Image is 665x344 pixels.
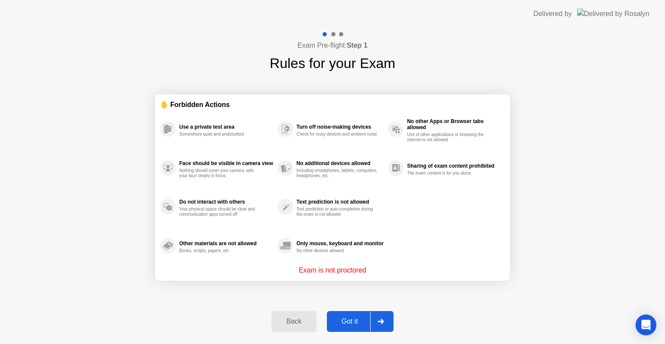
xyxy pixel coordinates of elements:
div: Text prediction is not allowed [297,199,384,205]
div: Face should be visible in camera view [179,160,273,166]
div: The exam content is for you alone [407,171,489,176]
div: Your physical space should be clear and communication apps turned off [179,207,261,217]
div: Sharing of exam content prohibited [407,163,500,169]
b: Step 1 [347,42,368,49]
div: Delivered by [533,9,572,19]
div: No additional devices allowed [297,160,384,166]
div: Somewhere quiet and undisturbed [179,132,261,137]
div: Open Intercom Messenger [636,315,656,335]
div: Do not interact with others [179,199,273,205]
h4: Exam Pre-flight: [297,40,368,51]
button: Got it [327,311,394,332]
button: Back [271,311,316,332]
div: Including smartphones, tablets, computers, headphones, etc. [297,168,378,178]
div: Other materials are not allowed [179,240,273,247]
div: Got it [329,318,370,325]
p: Exam is not proctored [299,265,366,276]
div: ✋ Forbidden Actions [160,100,505,110]
div: Use of other applications or browsing the internet is not allowed [407,132,489,143]
div: Only mouse, keyboard and monitor [297,240,384,247]
div: Check for noisy devices and ambient noise [297,132,378,137]
img: Delivered by Rosalyn [577,9,649,19]
div: No other devices allowed [297,248,378,253]
div: Books, scripts, papers, etc [179,248,261,253]
div: Nothing should cover your camera, with your face clearly in focus [179,168,261,178]
div: Text prediction or auto-completion during the exam is not allowed [297,207,378,217]
h1: Rules for your Exam [270,53,395,74]
div: Back [274,318,313,325]
div: Use a private test area [179,124,273,130]
div: Turn off noise-making devices [297,124,384,130]
div: No other Apps or Browser tabs allowed [407,118,500,130]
